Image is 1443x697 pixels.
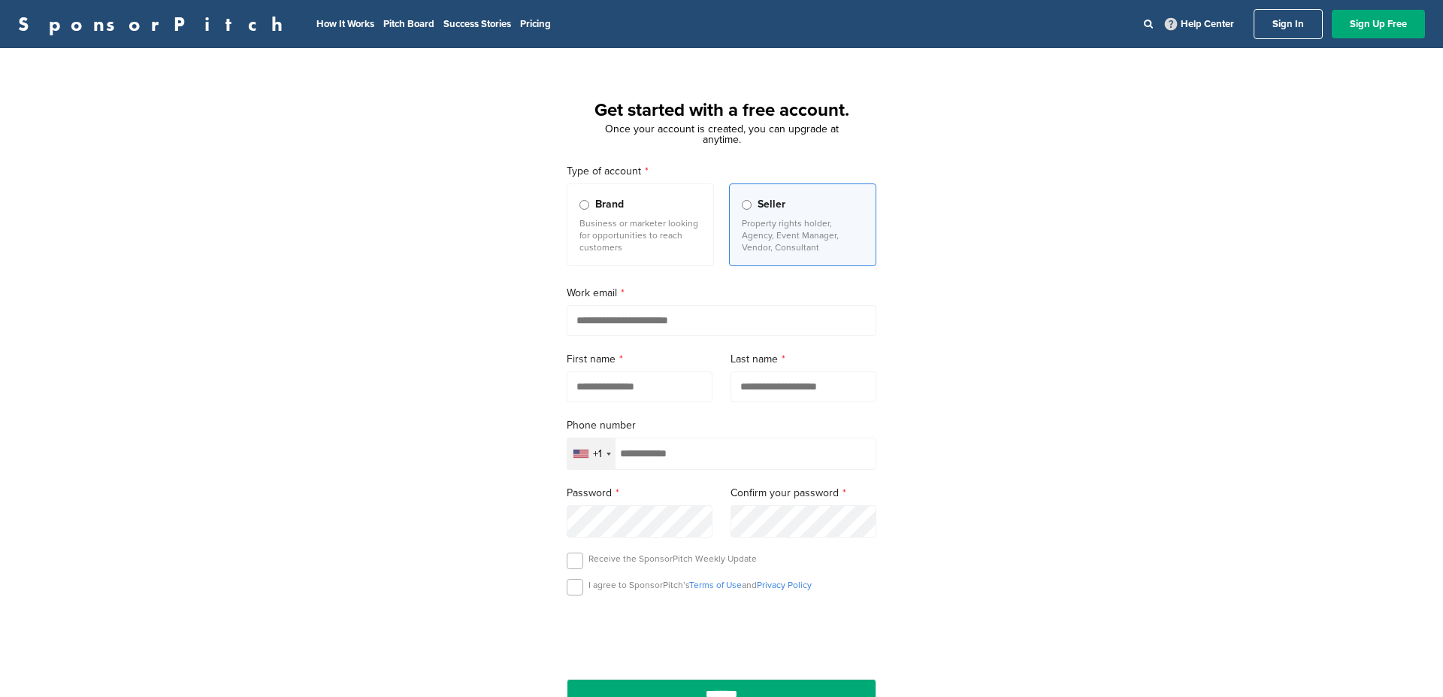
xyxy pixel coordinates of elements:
[1162,15,1237,33] a: Help Center
[742,200,752,210] input: Seller Property rights holder, Agency, Event Manager, Vendor, Consultant
[549,97,894,124] h1: Get started with a free account.
[595,196,624,213] span: Brand
[18,14,292,34] a: SponsorPitch
[383,18,434,30] a: Pitch Board
[1254,9,1323,39] a: Sign In
[588,553,757,565] p: Receive the SponsorPitch Weekly Update
[567,163,876,180] label: Type of account
[757,580,812,590] a: Privacy Policy
[567,438,616,469] div: Selected country
[520,18,551,30] a: Pricing
[579,200,589,210] input: Brand Business or marketer looking for opportunities to reach customers
[731,485,876,502] label: Confirm your password
[758,196,785,213] span: Seller
[316,18,374,30] a: How It Works
[443,18,511,30] a: Success Stories
[742,217,864,253] p: Property rights holder, Agency, Event Manager, Vendor, Consultant
[567,417,876,434] label: Phone number
[689,580,742,590] a: Terms of Use
[593,449,602,459] div: +1
[567,351,712,368] label: First name
[1332,10,1425,38] a: Sign Up Free
[605,123,839,146] span: Once your account is created, you can upgrade at anytime.
[579,217,701,253] p: Business or marketer looking for opportunities to reach customers
[731,351,876,368] label: Last name
[567,485,712,502] label: Password
[588,579,812,591] p: I agree to SponsorPitch’s and
[636,613,807,657] iframe: reCAPTCHA
[567,285,876,302] label: Work email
